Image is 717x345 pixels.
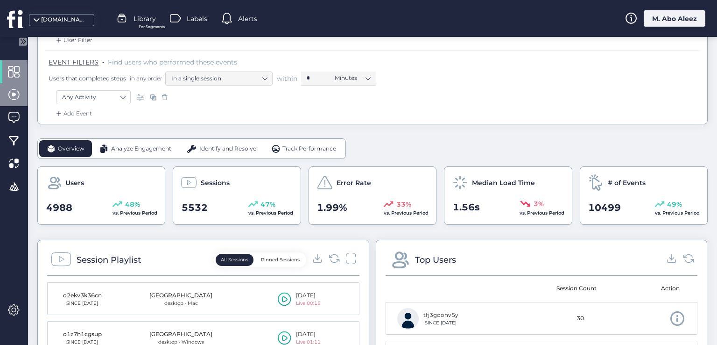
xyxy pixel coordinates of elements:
[576,314,584,323] span: 30
[149,300,212,307] div: desktop · Mac
[335,71,370,85] nz-select-item: Minutes
[112,210,157,216] span: vs. Previous Period
[58,144,84,153] span: Overview
[296,300,321,307] div: Live 00:15
[46,201,72,215] span: 4988
[134,14,156,24] span: Library
[337,178,371,188] span: Error Rate
[54,36,92,45] div: User Filter
[453,200,480,215] span: 1.56s
[199,144,256,153] span: Identify and Resolve
[54,109,92,118] div: Add Event
[49,58,98,66] span: EVENT FILTERS
[520,210,564,216] span: vs. Previous Period
[472,178,535,188] span: Median Load Time
[182,201,208,215] span: 5532
[423,319,458,327] div: SINCE [DATE]
[256,254,305,266] button: Pinned Sessions
[296,330,321,339] div: [DATE]
[396,199,411,209] span: 33%
[139,24,165,30] span: For Segments
[49,74,126,82] span: Users that completed steps
[277,74,297,83] span: within
[296,291,321,300] div: [DATE]
[655,210,700,216] span: vs. Previous Period
[260,199,275,209] span: 47%
[128,74,162,82] span: in any order
[41,15,88,24] div: [DOMAIN_NAME]
[111,144,171,153] span: Analyze Engagement
[59,330,105,339] div: o1z7h1cgsup
[216,254,253,266] button: All Sessions
[534,199,544,209] span: 3%
[282,144,336,153] span: Track Performance
[588,201,621,215] span: 10499
[667,199,682,209] span: 49%
[171,72,267,86] nz-select-item: In a single session
[608,178,646,188] span: # of Events
[415,253,456,266] div: Top Users
[125,199,140,209] span: 48%
[238,14,257,24] span: Alerts
[149,291,212,300] div: [GEOGRAPHIC_DATA]
[538,276,615,302] mat-header-cell: Session Count
[65,178,84,188] span: Users
[102,56,104,65] span: .
[187,14,207,24] span: Labels
[614,276,691,302] mat-header-cell: Action
[423,311,458,320] div: tfj3goohv5y
[59,291,105,300] div: o2ekv3k36cn
[77,253,141,266] div: Session Playlist
[384,210,429,216] span: vs. Previous Period
[59,300,105,307] div: SINCE [DATE]
[201,178,230,188] span: Sessions
[644,10,705,27] div: M. Abo Aleez
[248,210,293,216] span: vs. Previous Period
[149,330,212,339] div: [GEOGRAPHIC_DATA]
[108,58,237,66] span: Find users who performed these events
[317,201,347,215] span: 1.99%
[62,90,125,104] nz-select-item: Any Activity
